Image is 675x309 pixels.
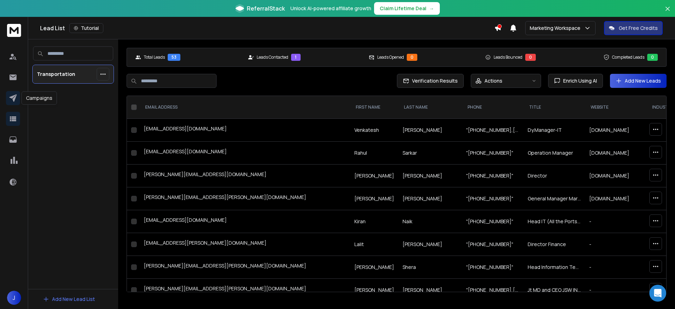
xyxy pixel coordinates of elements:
th: EMAIL ADDRESS [140,96,350,119]
td: [PERSON_NAME] [350,256,398,279]
td: [PERSON_NAME] [398,187,462,210]
td: "[PHONE_NUMBER]" [462,142,523,165]
td: Venkatesh [350,119,398,142]
td: [PERSON_NAME] [398,279,462,302]
td: Operation Manager [523,142,585,165]
th: Phone [462,96,523,119]
p: Leads Bounced [494,54,522,60]
button: J [7,291,21,305]
div: 0 [647,54,658,61]
div: 53 [168,54,180,61]
th: LAST NAME [398,96,462,119]
td: "[PHONE_NUMBER]" [462,233,523,256]
div: [EMAIL_ADDRESS][DOMAIN_NAME] [144,125,346,135]
p: Get Free Credits [619,25,658,32]
td: - [585,210,647,233]
button: Enrich Using AI [548,74,603,88]
td: - [585,256,647,279]
a: Add New Leads [616,77,661,84]
button: Add New Leads [610,74,667,88]
p: Actions [484,77,502,84]
td: [PERSON_NAME] [398,119,462,142]
button: Claim Lifetime Deal→ [374,2,440,15]
td: [DOMAIN_NAME] [585,187,647,210]
div: [PERSON_NAME][EMAIL_ADDRESS][PERSON_NAME][DOMAIN_NAME] [144,262,346,272]
div: [EMAIL_ADDRESS][DOMAIN_NAME] [144,148,346,158]
td: [PERSON_NAME] [398,165,462,187]
p: Transportation [37,71,75,78]
td: "[PHONE_NUMBER]" [462,187,523,210]
td: [PERSON_NAME] [398,233,462,256]
p: Marketing Workspace [530,25,583,32]
td: "[PHONE_NUMBER]" [462,210,523,233]
div: [PERSON_NAME][EMAIL_ADDRESS][PERSON_NAME][DOMAIN_NAME] [144,194,346,204]
td: [DOMAIN_NAME] [585,165,647,187]
td: Kiran [350,210,398,233]
td: - [585,279,647,302]
td: "[PHONE_NUMBER],[PHONE_NUMBER],[PHONE_NUMBER]" [462,279,523,302]
span: → [429,5,434,12]
td: Director [523,165,585,187]
div: [PERSON_NAME][EMAIL_ADDRESS][DOMAIN_NAME] [144,171,346,181]
button: Tutorial [69,23,103,33]
td: Rahul [350,142,398,165]
div: Open Intercom Messenger [649,285,666,302]
p: Total Leads [144,54,165,60]
td: [PERSON_NAME] [350,187,398,210]
div: [PERSON_NAME][EMAIL_ADDRESS][PERSON_NAME][DOMAIN_NAME] [144,285,346,295]
div: 0 [525,54,536,61]
button: Add New Lead List [37,292,101,306]
button: Get Free Credits [604,21,663,35]
p: Unlock AI-powered affiliate growth [290,5,371,12]
div: Campaigns [21,91,57,105]
p: Leads Opened [377,54,404,60]
td: Director Finance [523,233,585,256]
div: [EMAIL_ADDRESS][PERSON_NAME][DOMAIN_NAME] [144,239,346,249]
div: 0 [407,54,417,61]
td: - [585,233,647,256]
th: FIRST NAME [350,96,398,119]
td: [DOMAIN_NAME] [585,142,647,165]
td: Naik [398,210,462,233]
th: website [585,96,647,119]
div: 1 [291,54,301,61]
td: [PERSON_NAME] [350,165,398,187]
button: Verification Results [397,74,464,88]
th: title [523,96,585,119]
td: General Manager Marketing & Operation [523,187,585,210]
td: Jt MD and CEO JSW INFRA [523,279,585,302]
span: Enrich Using AI [560,77,597,84]
td: Lalit [350,233,398,256]
p: Completed Leads [612,54,644,60]
td: [PERSON_NAME] [350,279,398,302]
p: Leads Contacted [257,54,288,60]
td: "[PHONE_NUMBER],[PHONE_NUMBER],[PHONE_NUMBER]" [462,119,523,142]
td: Head IT (All the Ports in [GEOGRAPHIC_DATA]) [523,210,585,233]
td: "[PHONE_NUMBER]" [462,256,523,279]
div: Lead List [40,23,494,33]
td: Head Information Technology & Digital Solutions [523,256,585,279]
div: [EMAIL_ADDRESS][DOMAIN_NAME] [144,217,346,226]
td: [DOMAIN_NAME] [585,119,647,142]
span: ReferralStack [247,4,285,13]
td: Shera [398,256,462,279]
button: Close banner [663,4,672,21]
td: "[PHONE_NUMBER]" [462,165,523,187]
td: Sarkar [398,142,462,165]
td: Dy.Manager-IT [523,119,585,142]
span: Verification Results [409,77,458,84]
